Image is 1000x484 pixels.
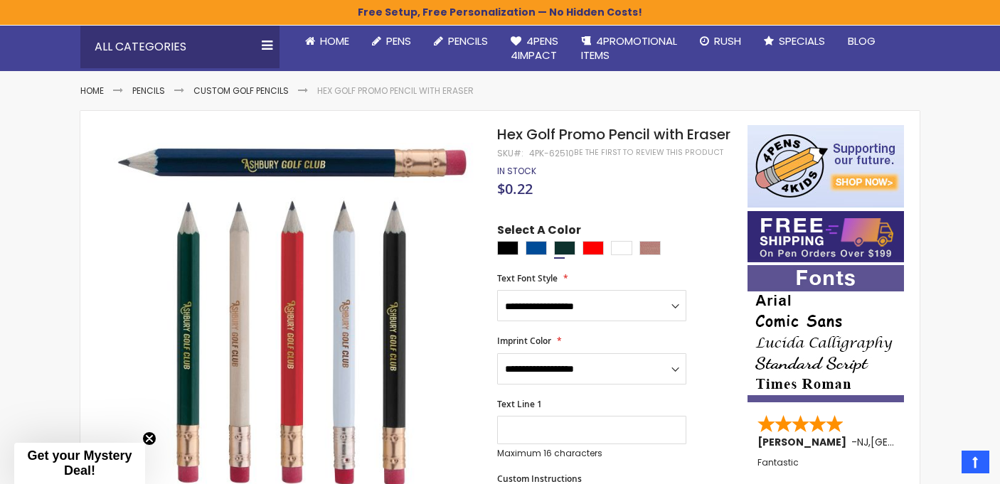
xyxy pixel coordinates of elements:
[317,85,474,97] li: Hex Golf Promo Pencil with Eraser
[526,241,547,255] div: Dark Blue
[386,33,411,48] span: Pens
[132,85,165,97] a: Pencils
[962,451,989,473] a: Top
[497,147,523,159] strong: SKU
[497,241,518,255] div: Black
[497,448,686,459] p: Maximum 16 characters
[422,26,499,57] a: Pencils
[448,33,488,48] span: Pencils
[499,26,570,72] a: 4Pens4impact
[752,26,836,57] a: Specials
[748,211,904,262] img: Free shipping on orders over $199
[497,165,536,177] span: In stock
[714,33,741,48] span: Rush
[639,241,661,255] div: Natural
[529,148,574,159] div: 4PK-62510
[848,33,876,48] span: Blog
[851,435,975,449] span: - ,
[80,85,104,97] a: Home
[570,26,688,72] a: 4PROMOTIONALITEMS
[871,435,975,449] span: [GEOGRAPHIC_DATA]
[583,241,604,255] div: Red
[779,33,825,48] span: Specials
[748,265,904,402] img: font-personalization-examples
[497,272,558,284] span: Text Font Style
[27,448,132,478] span: Get your Mystery Deal!
[497,166,536,177] div: Availability
[497,124,730,144] span: Hex Golf Promo Pencil with Eraser
[14,443,145,484] div: Get your Mystery Deal!Close teaser
[581,33,677,63] span: 4PROMOTIONAL ITEMS
[294,26,361,57] a: Home
[142,431,156,446] button: Close teaser
[320,33,349,48] span: Home
[857,435,868,449] span: NJ
[80,26,280,68] div: All Categories
[193,85,289,97] a: Custom Golf Pencils
[611,241,632,255] div: White
[836,26,887,57] a: Blog
[554,241,575,255] div: Mallard
[511,33,558,63] span: 4Pens 4impact
[497,179,533,198] span: $0.22
[497,222,581,242] span: Select A Color
[757,435,851,449] span: [PERSON_NAME]
[497,335,551,347] span: Imprint Color
[748,125,904,208] img: 4pens 4 kids
[688,26,752,57] a: Rush
[497,398,542,410] span: Text Line 1
[361,26,422,57] a: Pens
[574,147,723,158] a: Be the first to review this product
